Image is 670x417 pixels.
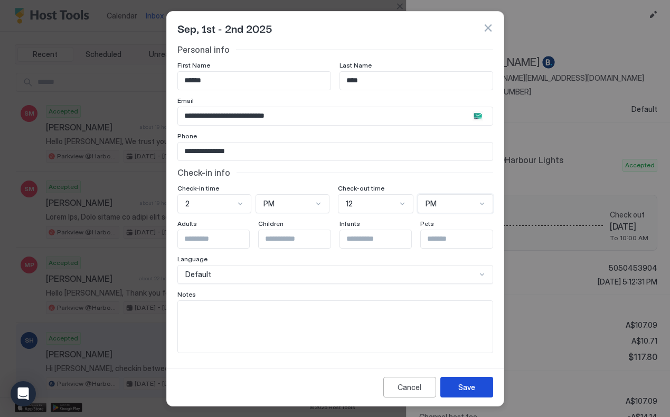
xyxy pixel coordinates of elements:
[258,220,284,228] span: Children
[177,20,272,36] span: Sep, 1st - 2nd 2025
[185,270,211,279] span: Default
[177,184,219,192] span: Check-in time
[440,377,493,397] button: Save
[177,61,210,69] span: First Name
[339,220,360,228] span: Infants
[421,230,507,248] input: Input Field
[340,230,427,248] input: Input Field
[178,107,493,125] input: Input Field
[383,377,436,397] button: Cancel
[420,220,434,228] span: Pets
[458,382,475,393] div: Save
[426,199,437,209] span: PM
[185,199,190,209] span: 2
[338,184,384,192] span: Check-out time
[177,44,230,55] span: Personal info
[339,61,372,69] span: Last Name
[178,143,493,160] input: Input Field
[177,132,197,140] span: Phone
[177,290,196,298] span: Notes
[346,199,353,209] span: 12
[177,97,194,105] span: Email
[178,301,493,353] textarea: Input Field
[259,230,345,248] input: Input Field
[398,382,421,393] div: Cancel
[178,230,265,248] input: Input Field
[177,220,197,228] span: Adults
[177,167,230,178] span: Check-in info
[340,72,493,90] input: Input Field
[177,255,207,263] span: Language
[11,381,36,406] div: Open Intercom Messenger
[178,72,331,90] input: Input Field
[263,199,275,209] span: PM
